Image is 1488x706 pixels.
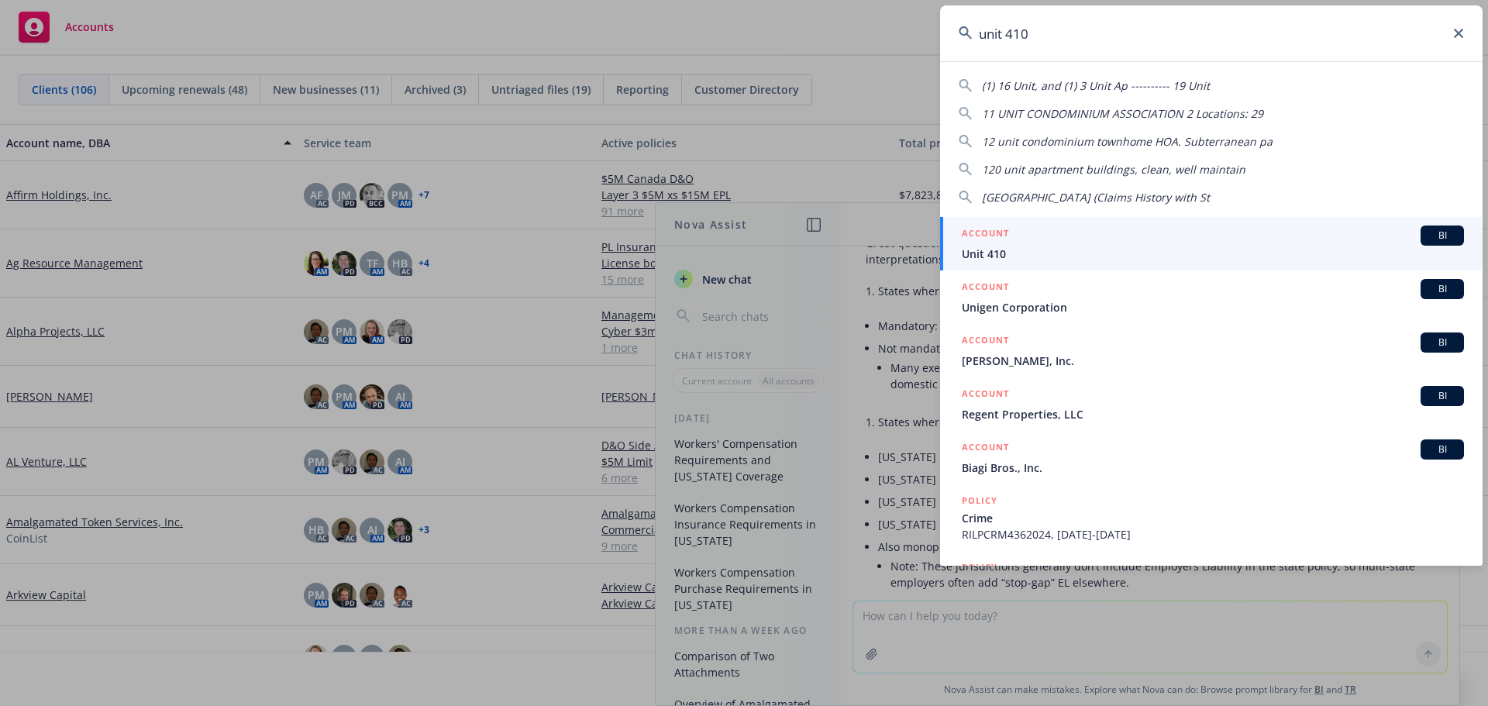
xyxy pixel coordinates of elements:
[940,324,1483,377] a: ACCOUNTBI[PERSON_NAME], Inc.
[982,106,1263,121] span: 11 UNIT CONDOMINIUM ASSOCIATION 2 Locations: 29
[1427,336,1458,350] span: BI
[962,226,1009,244] h5: ACCOUNT
[940,5,1483,61] input: Search...
[962,493,997,508] h5: POLICY
[1427,229,1458,243] span: BI
[982,190,1210,205] span: [GEOGRAPHIC_DATA] (Claims History with St
[962,460,1464,476] span: Biagi Bros., Inc.
[962,510,1464,526] span: Crime
[940,270,1483,324] a: ACCOUNTBIUnigen Corporation
[962,332,1009,351] h5: ACCOUNT
[940,377,1483,431] a: ACCOUNTBIRegent Properties, LLC
[1427,389,1458,403] span: BI
[962,526,1464,542] span: RILPCRM4362024, [DATE]-[DATE]
[940,431,1483,484] a: ACCOUNTBIBiagi Bros., Inc.
[962,246,1464,262] span: Unit 410
[940,484,1483,551] a: POLICYCrimeRILPCRM4362024, [DATE]-[DATE]
[962,353,1464,369] span: [PERSON_NAME], Inc.
[982,162,1245,177] span: 120 unit apartment buildings, clean, well maintain
[962,386,1009,405] h5: ACCOUNT
[982,134,1273,149] span: 12 unit condominium townhome HOA. Subterranean pa
[1427,443,1458,456] span: BI
[982,78,1210,93] span: (1) 16 Unit, and (1) 3 Unit Ap ---------- 19 Unit
[1427,282,1458,296] span: BI
[940,551,1483,618] a: POLICY
[962,279,1009,298] h5: ACCOUNT
[940,217,1483,270] a: ACCOUNTBIUnit 410
[962,406,1464,422] span: Regent Properties, LLC
[962,299,1464,315] span: Unigen Corporation
[962,560,997,575] h5: POLICY
[962,439,1009,458] h5: ACCOUNT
